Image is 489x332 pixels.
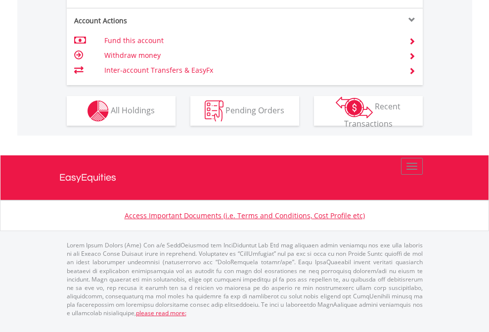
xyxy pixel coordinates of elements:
[67,16,245,26] div: Account Actions
[67,241,423,317] p: Lorem Ipsum Dolors (Ame) Con a/e SeddOeiusmod tem InciDiduntut Lab Etd mag aliquaen admin veniamq...
[104,48,397,63] td: Withdraw money
[67,96,176,126] button: All Holdings
[104,63,397,78] td: Inter-account Transfers & EasyFx
[104,33,397,48] td: Fund this account
[314,96,423,126] button: Recent Transactions
[125,211,365,220] a: Access Important Documents (i.e. Terms and Conditions, Cost Profile etc)
[88,100,109,122] img: holdings-wht.png
[136,309,186,317] a: please read more:
[205,100,223,122] img: pending_instructions-wht.png
[225,104,284,115] span: Pending Orders
[111,104,155,115] span: All Holdings
[190,96,299,126] button: Pending Orders
[59,155,430,200] a: EasyEquities
[336,96,373,118] img: transactions-zar-wht.png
